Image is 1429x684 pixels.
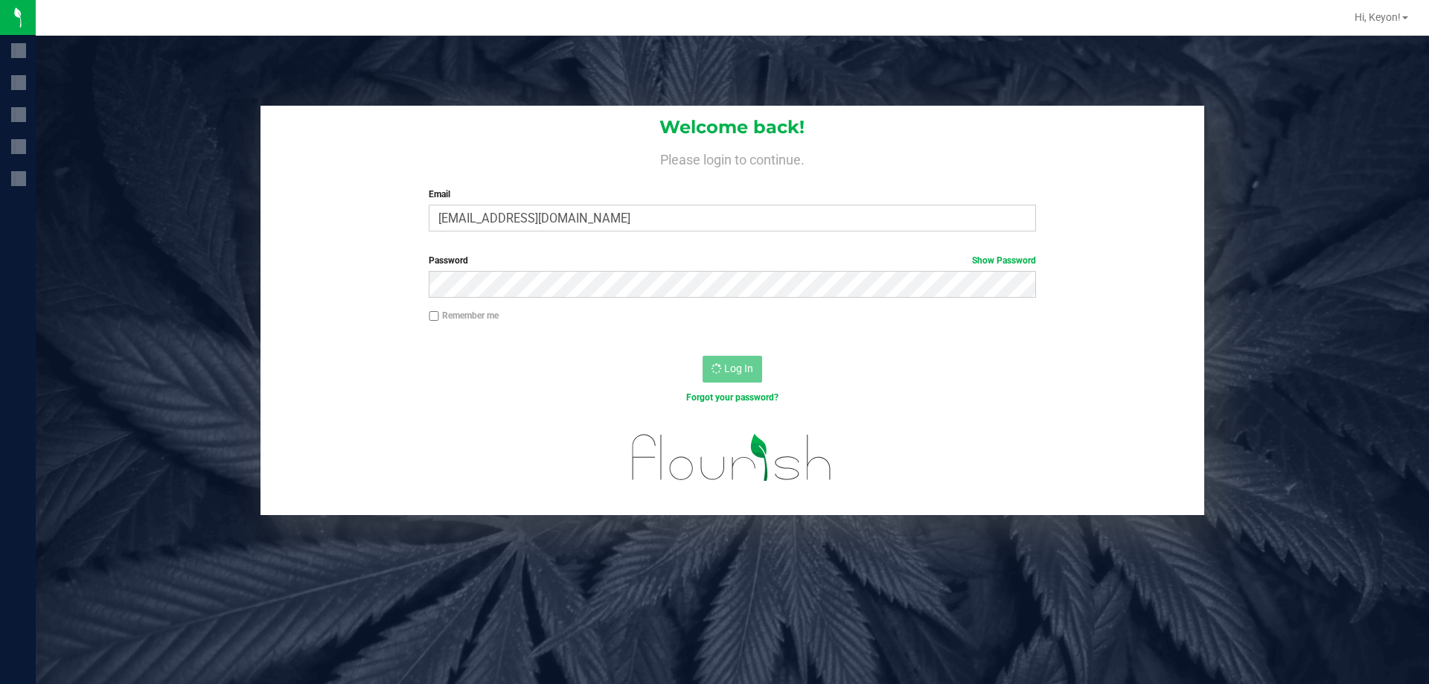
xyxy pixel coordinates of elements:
[614,420,850,496] img: flourish_logo.svg
[703,356,762,383] button: Log In
[429,311,439,322] input: Remember me
[1355,11,1401,23] span: Hi, Keyon!
[429,309,499,322] label: Remember me
[260,118,1204,137] h1: Welcome back!
[724,362,753,374] span: Log In
[429,255,468,266] span: Password
[429,188,1035,201] label: Email
[260,149,1204,167] h4: Please login to continue.
[686,392,779,403] a: Forgot your password?
[972,255,1036,266] a: Show Password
